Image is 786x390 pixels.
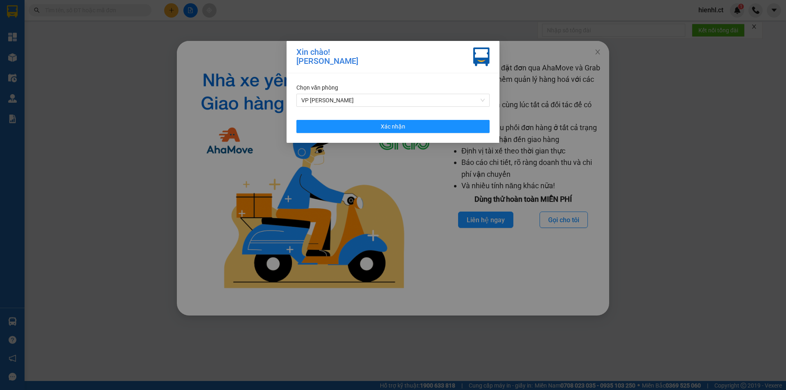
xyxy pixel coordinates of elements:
span: Xác nhận [381,122,405,131]
div: Chọn văn phòng [296,83,490,92]
div: Xin chào! [PERSON_NAME] [296,47,358,66]
button: Xác nhận [296,120,490,133]
span: VP Hồng Lĩnh [301,94,485,106]
img: vxr-icon [473,47,490,66]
